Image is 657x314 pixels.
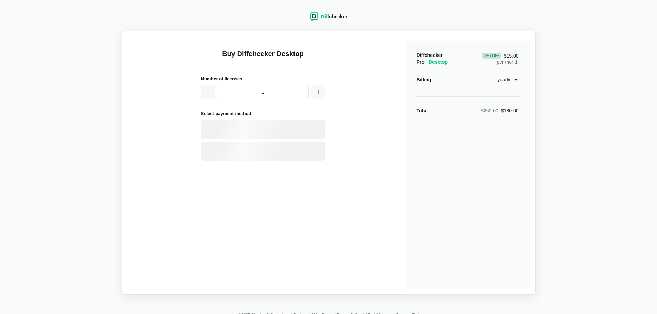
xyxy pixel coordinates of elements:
[218,85,309,99] input: 1
[425,59,448,65] span: + Desktop
[201,49,325,67] h1: Buy Diffchecker Desktop
[201,110,325,117] h2: Select payment method
[482,53,501,59] div: 29 % Off
[482,52,518,65] div: per month
[417,76,431,83] div: Billing
[321,14,329,19] span: Diff
[310,12,318,21] img: Diffchecker logo
[481,108,498,113] span: $252.00
[482,53,518,59] span: $15.00
[417,59,448,65] span: Pro
[481,107,518,114] div: $180.00
[417,108,428,113] strong: Total
[417,52,443,58] span: Diffchecker
[310,16,347,22] a: Diffchecker logoDiffchecker
[321,13,347,20] div: checker
[201,75,325,82] h2: Number of licenses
